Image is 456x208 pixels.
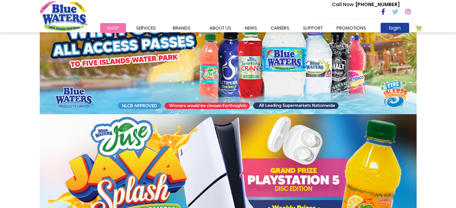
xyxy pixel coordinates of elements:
[332,1,400,8] p: [PHONE_NUMBER]
[296,23,330,33] a: support
[203,23,238,33] a: about us
[332,1,356,8] span: Call Now :
[136,25,156,31] span: Services
[330,23,373,33] a: Promotions
[40,1,87,31] a: store logo
[238,23,264,33] a: News
[173,25,190,31] span: Brands
[107,25,119,31] span: Shop
[381,23,409,33] a: login
[264,23,296,33] a: careers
